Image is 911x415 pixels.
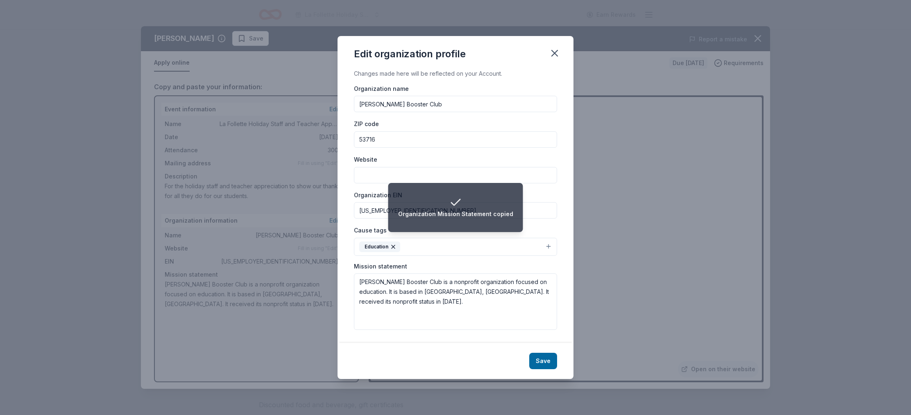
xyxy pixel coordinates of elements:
div: Education [359,241,400,252]
textarea: [PERSON_NAME] Booster Club is a nonprofit organization focused on education. It is based in [GEOG... [354,273,557,330]
label: Organization name [354,85,409,93]
div: Organization Mission Statement copied [398,209,513,219]
div: Changes made here will be reflected on your Account. [354,69,557,79]
label: Organization EIN [354,191,402,199]
label: Website [354,156,377,164]
div: Edit organization profile [354,47,466,61]
input: 12-3456789 [354,202,557,219]
button: Save [529,353,557,369]
input: 12345 (U.S. only) [354,131,557,148]
label: ZIP code [354,120,379,128]
button: Education [354,238,557,256]
label: Cause tags [354,226,387,235]
label: Mission statement [354,262,407,271]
